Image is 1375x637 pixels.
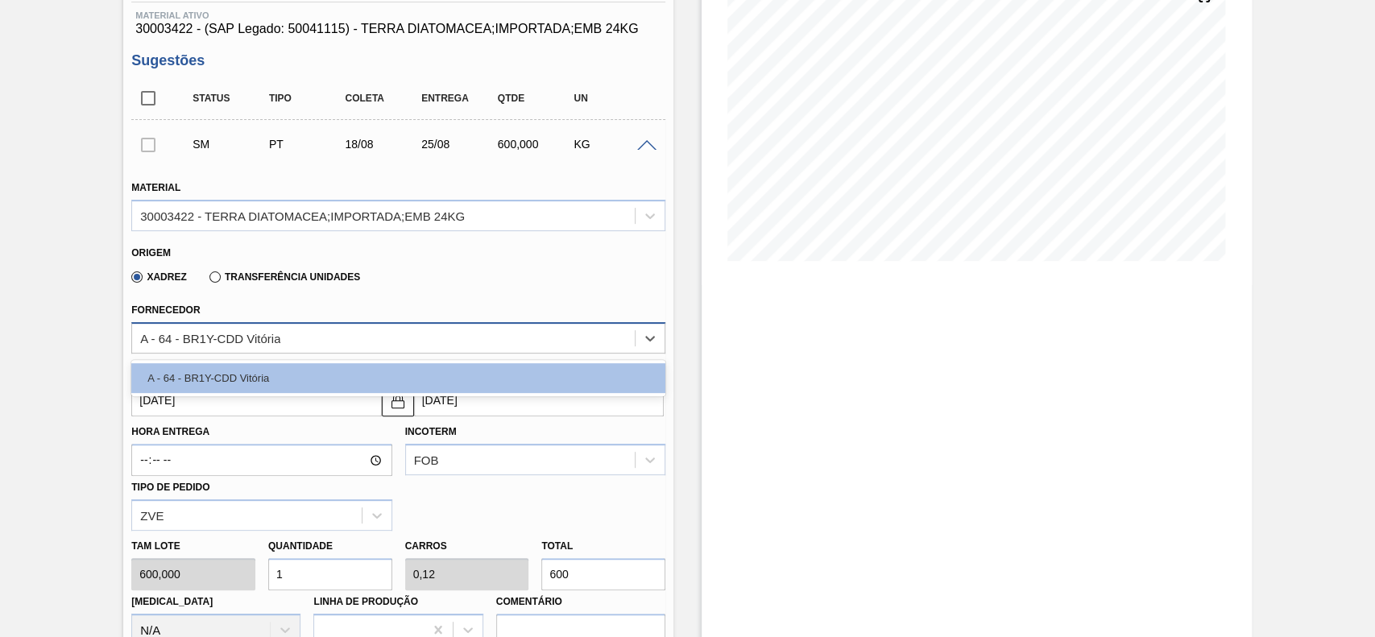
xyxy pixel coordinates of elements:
[131,482,209,493] label: Tipo de pedido
[131,271,187,283] label: Xadrez
[135,10,661,20] span: Material ativo
[131,384,381,416] input: dd/mm/yyyy
[135,22,661,36] span: 30003422 - (SAP Legado: 50041115) - TERRA DIATOMACEA;IMPORTADA;EMB 24KG
[131,535,255,558] label: Tam lote
[414,384,664,416] input: dd/mm/yyyy
[388,391,408,410] img: locked
[265,138,349,151] div: Pedido de Transferência
[405,426,457,437] label: Incoterm
[131,52,665,69] h3: Sugestões
[131,304,200,316] label: Fornecedor
[494,138,578,151] div: 600,000
[417,138,501,151] div: 25/08/2025
[541,540,573,552] label: Total
[569,93,653,104] div: UN
[140,508,164,522] div: ZVE
[341,93,425,104] div: Coleta
[414,453,439,467] div: FOB
[140,209,465,222] div: 30003422 - TERRA DIATOMACEA;IMPORTADA;EMB 24KG
[382,384,414,416] button: locked
[209,271,360,283] label: Transferência Unidades
[131,420,391,444] label: Hora Entrega
[313,596,418,607] label: Linha de Produção
[188,138,272,151] div: Sugestão Manual
[341,138,425,151] div: 18/08/2025
[131,363,665,393] div: A - 64 - BR1Y-CDD Vitória
[188,93,272,104] div: Status
[496,590,665,614] label: Comentário
[131,182,180,193] label: Material
[417,93,501,104] div: Entrega
[494,93,578,104] div: Qtde
[140,331,280,345] div: A - 64 - BR1Y-CDD Vitória
[569,138,653,151] div: KG
[405,540,447,552] label: Carros
[268,540,333,552] label: Quantidade
[265,93,349,104] div: Tipo
[131,596,213,607] label: [MEDICAL_DATA]
[131,247,171,259] label: Origem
